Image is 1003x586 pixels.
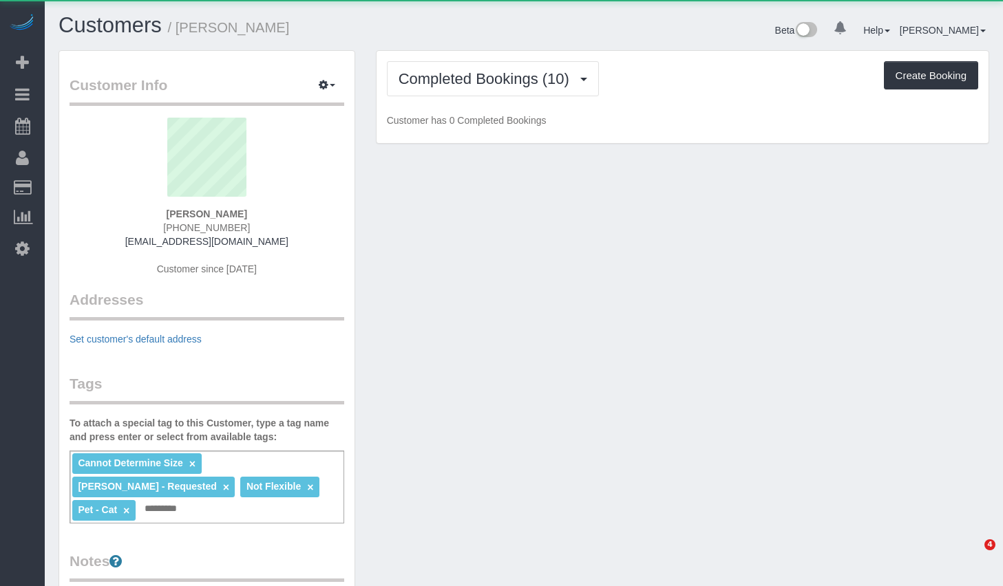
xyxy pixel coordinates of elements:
a: [PERSON_NAME] [900,25,986,36]
a: Help [863,25,890,36]
a: [EMAIL_ADDRESS][DOMAIN_NAME] [125,236,288,247]
small: / [PERSON_NAME] [168,20,290,35]
iframe: Intercom live chat [956,539,989,572]
strong: [PERSON_NAME] [167,208,247,219]
button: Create Booking [884,61,978,90]
button: Completed Bookings (10) [387,61,599,96]
span: Customer since [DATE] [157,263,257,274]
span: Cannot Determine Size [78,457,182,468]
span: [PERSON_NAME] - Requested [78,481,216,492]
img: Automaid Logo [8,14,36,33]
a: × [307,481,313,493]
span: Completed Bookings (10) [399,70,576,87]
a: × [223,481,229,493]
span: Pet - Cat [78,504,117,515]
a: × [189,458,196,470]
p: Customer has 0 Completed Bookings [387,113,978,127]
legend: Customer Info [70,75,344,106]
a: × [123,505,129,517]
label: To attach a special tag to this Customer, type a tag name and press enter or select from availabl... [70,416,344,444]
span: 4 [984,539,995,550]
span: [PHONE_NUMBER] [163,222,250,233]
img: New interface [794,22,817,40]
a: Set customer's default address [70,334,202,345]
legend: Notes [70,551,344,582]
legend: Tags [70,373,344,404]
a: Beta [775,25,818,36]
a: Customers [59,13,162,37]
span: Not Flexible [246,481,301,492]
